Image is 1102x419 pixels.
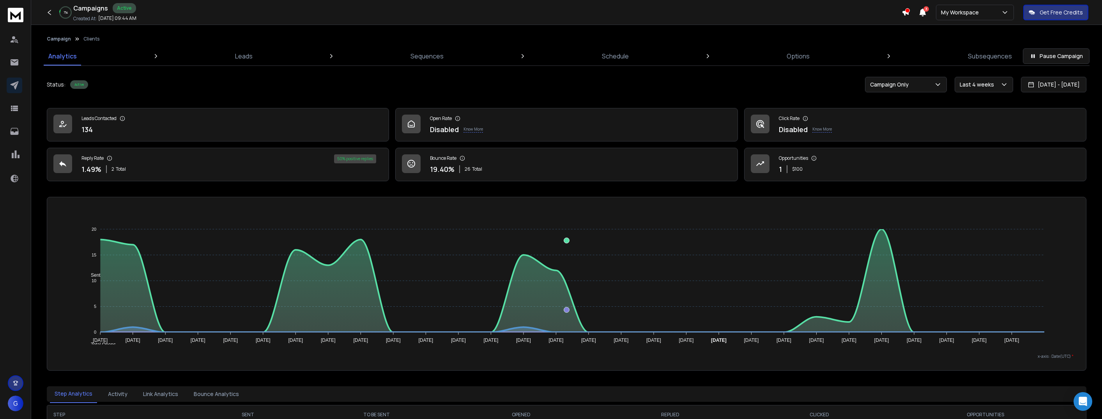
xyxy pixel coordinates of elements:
tspan: 15 [92,253,96,257]
tspan: [DATE] [777,338,791,343]
button: Pause Campaign [1023,48,1090,64]
tspan: [DATE] [418,338,433,343]
p: $ 100 [792,166,803,172]
span: Sent [85,272,101,278]
p: 134 [81,124,93,135]
span: Total Opens [85,342,116,347]
a: Sequences [406,47,448,65]
span: 26 [465,166,471,172]
tspan: [DATE] [744,338,759,343]
p: [DATE] 09:44 AM [98,15,136,21]
p: Leads [235,51,253,61]
tspan: [DATE] [679,338,694,343]
tspan: [DATE] [483,338,498,343]
tspan: [DATE] [548,338,563,343]
span: 2 [111,166,114,172]
p: Clients [83,36,99,42]
div: 50 % positive replies [334,154,376,163]
p: Bounce Rate [430,155,456,161]
button: Bounce Analytics [189,385,244,403]
a: Analytics [44,47,81,65]
button: Step Analytics [50,385,97,403]
tspan: [DATE] [1005,338,1019,343]
a: Schedule [597,47,633,65]
p: Leads Contacted [81,115,117,122]
p: 1 [779,164,782,175]
a: Open RateDisabledKnow More [395,108,738,141]
button: G [8,396,23,411]
tspan: [DATE] [711,338,727,343]
div: Open Intercom Messenger [1074,392,1092,411]
tspan: [DATE] [353,338,368,343]
span: 3 [923,6,929,12]
img: logo [8,8,23,22]
a: Options [782,47,814,65]
p: Campaign Only [870,81,912,88]
a: Opportunities1$100 [744,148,1086,181]
a: Leads [230,47,257,65]
p: Open Rate [430,115,452,122]
tspan: [DATE] [809,338,824,343]
tspan: [DATE] [191,338,205,343]
button: Link Analytics [138,385,183,403]
a: Bounce Rate19.40%26Total [395,148,738,181]
p: Get Free Credits [1040,9,1083,16]
p: Disabled [779,124,808,135]
a: Reply Rate1.49%2Total50% positive replies [47,148,389,181]
h1: Campaigns [73,4,108,13]
p: My Workspace [941,9,982,16]
p: Status: [47,81,65,88]
button: Get Free Credits [1023,5,1088,20]
tspan: [DATE] [451,338,466,343]
tspan: 5 [94,304,96,309]
p: Sequences [410,51,444,61]
tspan: 20 [92,227,96,232]
tspan: [DATE] [581,338,596,343]
p: 1.49 % [81,164,101,175]
tspan: [DATE] [842,338,856,343]
p: Created At: [73,16,97,22]
tspan: 10 [92,278,96,283]
span: Total [116,166,126,172]
tspan: [DATE] [972,338,987,343]
tspan: [DATE] [516,338,531,343]
tspan: [DATE] [907,338,922,343]
tspan: [DATE] [386,338,401,343]
p: Options [787,51,810,61]
tspan: [DATE] [256,338,271,343]
button: Campaign [47,36,71,42]
tspan: [DATE] [93,338,108,343]
p: Click Rate [779,115,800,122]
p: Opportunities [779,155,808,161]
a: Leads Contacted134 [47,108,389,141]
a: Subsequences [963,47,1017,65]
a: Click RateDisabledKnow More [744,108,1086,141]
tspan: [DATE] [158,338,173,343]
p: 7 % [64,10,68,15]
tspan: [DATE] [321,338,336,343]
div: Active [70,80,88,89]
p: Reply Rate [81,155,104,161]
p: 19.40 % [430,164,455,175]
tspan: [DATE] [874,338,889,343]
tspan: [DATE] [125,338,140,343]
tspan: [DATE] [288,338,303,343]
button: Activity [103,385,132,403]
p: Disabled [430,124,459,135]
tspan: 0 [94,330,96,334]
tspan: [DATE] [646,338,661,343]
tspan: [DATE] [939,338,954,343]
tspan: [DATE] [223,338,238,343]
button: [DATE] - [DATE] [1021,77,1086,92]
tspan: [DATE] [614,338,629,343]
p: Last 4 weeks [960,81,997,88]
p: Subsequences [968,51,1012,61]
p: Schedule [602,51,629,61]
span: Total [472,166,482,172]
p: Know More [812,126,832,133]
p: Analytics [48,51,77,61]
p: x-axis : Date(UTC) [60,354,1074,359]
p: Know More [463,126,483,133]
